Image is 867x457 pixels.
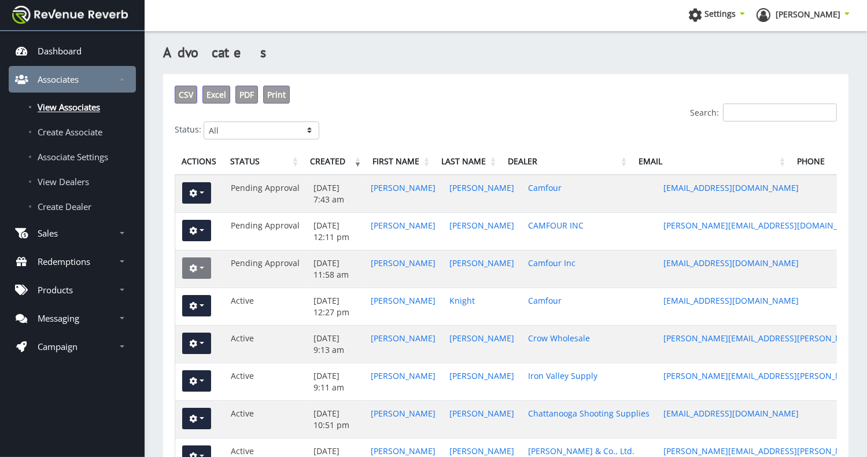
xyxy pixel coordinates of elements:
[501,149,632,175] th: Dealer: activate to sort column ascending
[179,89,193,100] span: CSV
[663,408,799,419] a: [EMAIL_ADDRESS][DOMAIN_NAME]
[224,250,307,288] td: Pending Approval
[371,445,436,456] a: [PERSON_NAME]
[263,86,290,104] button: Print
[38,341,78,352] p: Campaign
[307,212,364,250] td: [DATE] 12:11 pm
[9,195,136,218] a: Create Dealer
[224,212,307,250] td: Pending Approval
[449,333,514,344] a: [PERSON_NAME]
[9,277,136,303] a: Products
[9,220,136,246] a: Sales
[38,45,82,57] p: Dashboard
[224,288,307,325] td: Active
[449,220,514,231] a: [PERSON_NAME]
[449,295,475,306] a: Knight
[528,333,590,344] a: Crow Wholesale
[449,445,514,456] a: [PERSON_NAME]
[371,333,436,344] a: [PERSON_NAME]
[528,370,597,381] a: Iron Valley Supply
[757,8,770,22] img: ph-profile.png
[366,149,434,175] th: First&nbsp;Name: activate to sort column ascending
[239,89,254,100] span: PDF
[307,363,364,400] td: [DATE] 9:11 am
[371,295,436,306] a: [PERSON_NAME]
[224,400,307,438] td: Active
[434,149,501,175] th: Last&nbsp;Name: activate to sort column ascending
[9,305,136,331] a: Messaging
[38,176,89,187] span: View Dealers
[663,257,799,268] a: [EMAIL_ADDRESS][DOMAIN_NAME]
[632,149,790,175] th: Email: activate to sort column ascending
[449,408,514,419] a: [PERSON_NAME]
[307,325,364,363] td: [DATE] 9:13 am
[528,445,634,456] a: [PERSON_NAME] & Co., Ltd.
[663,295,799,306] a: [EMAIL_ADDRESS][DOMAIN_NAME]
[663,220,864,231] a: [PERSON_NAME][EMAIL_ADDRESS][DOMAIN_NAME]
[307,250,364,288] td: [DATE] 11:58 am
[38,312,79,324] p: Messaging
[9,170,136,193] a: View Dealers
[371,257,436,268] a: [PERSON_NAME]
[371,408,436,419] a: [PERSON_NAME]
[688,8,745,25] a: Settings
[38,126,102,138] span: Create Associate
[449,257,514,268] a: [PERSON_NAME]
[371,370,436,381] a: [PERSON_NAME]
[38,101,100,113] span: View Associates
[449,182,514,193] a: [PERSON_NAME]
[163,43,848,62] h3: Advocates
[371,220,436,231] a: [PERSON_NAME]
[206,89,226,100] span: Excel
[371,182,436,193] a: [PERSON_NAME]
[9,248,136,275] a: Redemptions
[224,363,307,400] td: Active
[9,66,136,93] a: Associates
[202,86,230,104] button: Excel
[9,38,136,64] a: Dashboard
[790,149,855,175] th: Phone: activate to sort column ascending
[9,333,136,360] a: Campaign
[38,256,90,267] p: Redemptions
[307,288,364,325] td: [DATE] 12:27 pm
[175,86,197,104] button: CSV
[267,89,286,100] span: Print
[776,9,840,20] span: [PERSON_NAME]
[528,295,562,306] a: Camfour
[663,182,799,193] a: [EMAIL_ADDRESS][DOMAIN_NAME]
[38,151,108,163] span: Associate Settings
[12,6,128,24] img: navbar brand
[528,257,575,268] a: Camfour Inc
[38,227,58,239] p: Sales
[9,120,136,143] a: Create Associate
[307,400,364,438] td: [DATE] 10:51 pm
[235,86,258,104] button: PDF
[38,284,73,296] p: Products
[175,124,201,135] label: Status:
[690,104,837,121] label: Search:
[449,370,514,381] a: [PERSON_NAME]
[307,175,364,212] td: [DATE] 7:43 am
[38,73,79,85] p: Associates
[304,149,366,175] th: Created: activate to sort column ascending
[528,220,584,231] a: CAMFOUR INC
[224,175,307,212] td: Pending Approval
[224,325,307,363] td: Active
[704,8,736,19] span: Settings
[723,104,837,121] input: Search:
[223,149,304,175] th: Status: activate to sort column ascending
[9,145,136,168] a: Associate Settings
[528,408,650,419] a: Chattanooga Shooting Supplies
[528,182,562,193] a: Camfour
[175,149,223,175] th: Actions
[9,95,136,119] a: View Associates
[757,8,850,25] a: [PERSON_NAME]
[38,201,91,212] span: Create Dealer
